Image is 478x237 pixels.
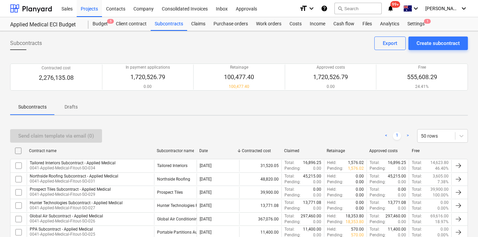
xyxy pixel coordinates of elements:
div: Subcontractor name [157,148,194,153]
p: Free [407,65,437,70]
a: Analytics [376,17,403,31]
p: Total : [412,206,422,211]
p: 13,771.08 [388,200,406,206]
div: Global Air Conditioning [157,217,200,221]
p: 7.38% [437,179,449,185]
p: Retainage [224,65,254,70]
p: Total : [412,179,422,185]
div: Tailored Interiors [157,163,187,168]
p: Held : [327,200,336,206]
p: 0.00 [356,206,364,211]
button: Export [374,37,406,50]
p: Pending : [370,166,386,171]
p: Total : [284,160,295,166]
div: Contract name [29,148,151,153]
p: 555,608.29 [407,73,437,81]
p: Pending : [327,179,343,185]
p: Held : [327,227,336,232]
p: Total : [284,227,295,232]
div: Prospect Tiles [157,190,183,195]
button: Search [334,3,382,14]
p: 13,771.08 [303,200,321,206]
div: Cash flow [329,17,358,31]
p: 297,460.00 [385,213,406,219]
p: 3,605.00 [433,173,449,179]
p: 0.00 [313,192,321,198]
span: 5 [107,19,114,24]
div: Free [412,148,449,153]
p: Total : [370,227,380,232]
p: Total : [412,200,422,206]
a: Subcontracts [151,17,187,31]
p: 0.00 [398,179,406,185]
p: Held : [327,213,336,219]
p: 0.00 [356,173,364,179]
p: Total : [370,173,380,179]
p: 39,900.00 [430,187,449,192]
i: keyboard_arrow_down [460,4,468,13]
p: Pending : [284,192,301,198]
p: 0.00 [398,219,406,225]
p: Total : [284,173,295,179]
i: format_size [299,4,307,13]
a: Settings1 [403,17,429,31]
p: 11,400.00 [303,227,321,232]
p: 0.00 [313,166,321,171]
p: Total : [412,219,422,225]
p: 18,353.80 [346,219,364,225]
p: 11,400.00 [388,227,406,232]
div: Applied Medical ECI Budget [10,21,80,28]
p: 16,896.25 [388,160,406,166]
i: keyboard_arrow_down [412,4,420,13]
p: Pending : [370,192,386,198]
div: [DATE] [200,190,211,195]
div: 13,771.08 [239,200,282,211]
p: 0.00 [398,187,406,192]
p: 0.00 [313,179,321,185]
div: Contracted cost [242,148,279,153]
div: Purchase orders [209,17,252,31]
p: 16,896.25 [303,160,321,166]
p: Pending : [284,219,301,225]
p: 1,576.02 [348,160,364,166]
p: Held : [327,160,336,166]
p: 0041-Applied-Medical-Fitout-SO-031 [30,179,118,184]
p: 45,215.00 [303,173,321,179]
div: [DATE] [200,203,211,208]
div: 31,520.05 [239,160,282,171]
p: 1,720,526.79 [313,73,348,81]
p: Total : [412,160,422,166]
p: Total : [284,213,295,219]
p: Pending : [284,179,301,185]
div: PPA Subcontract - Applied Medical [30,227,95,232]
p: 0.00 [313,206,321,211]
div: [DATE] [200,217,211,221]
div: Budget [89,17,112,31]
a: Page 1 is your current page [393,132,401,140]
span: 99+ [391,1,400,8]
a: Work orders [252,17,285,31]
p: Pending : [370,206,386,211]
p: 0.00 [313,219,321,225]
a: Files [358,17,376,31]
p: 18,353.80 [346,213,364,219]
p: 0.00 [441,200,449,206]
p: Total : [370,200,380,206]
div: Retainage [327,148,364,153]
p: Subcontracts [18,103,47,111]
p: 0.00 [356,192,364,198]
p: 0.00 [356,187,364,192]
div: Create subcontract [417,39,460,48]
div: Export [383,39,397,48]
div: Northside Roofing Subcontract - Applied Medical [30,174,118,179]
a: Claims [187,17,209,31]
p: Held : [327,187,336,192]
p: 45,215.00 [388,173,406,179]
p: Total : [370,213,380,219]
p: Pending : [327,219,343,225]
a: Costs [285,17,306,31]
p: 297,460.00 [301,213,321,219]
